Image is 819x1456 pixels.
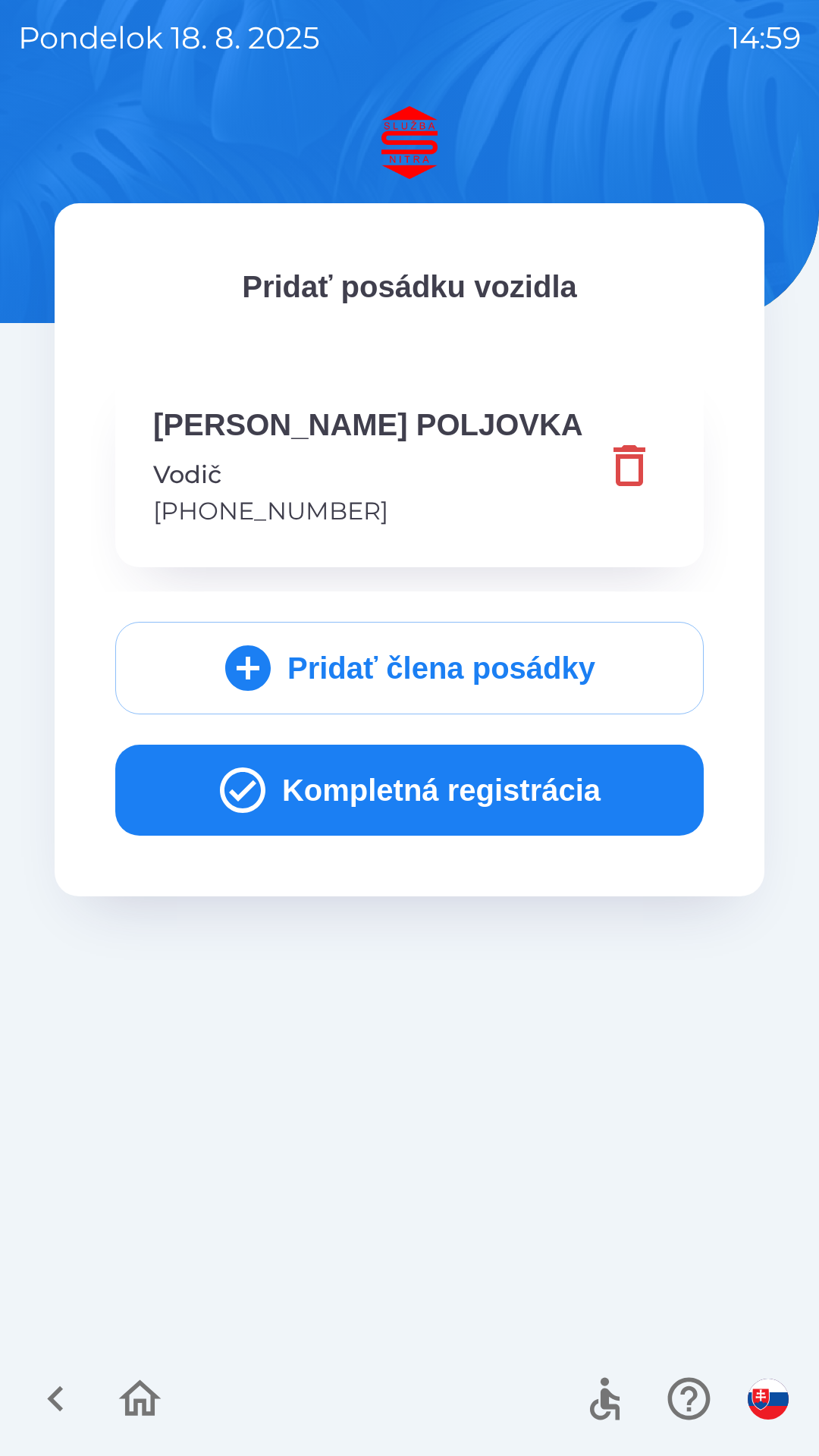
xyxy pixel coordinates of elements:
[748,1379,789,1420] img: sk flag
[115,622,704,714] button: Pridať člena posádky
[153,493,583,529] p: [PHONE_NUMBER]
[115,264,704,309] p: Pridať posádku vozidla
[115,745,704,836] button: Kompletná registrácia
[153,402,583,447] p: [PERSON_NAME] POLJOVKA
[729,15,801,61] p: 14:59
[18,15,320,61] p: pondelok 18. 8. 2025
[153,457,583,493] p: Vodič
[55,106,764,179] img: Logo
